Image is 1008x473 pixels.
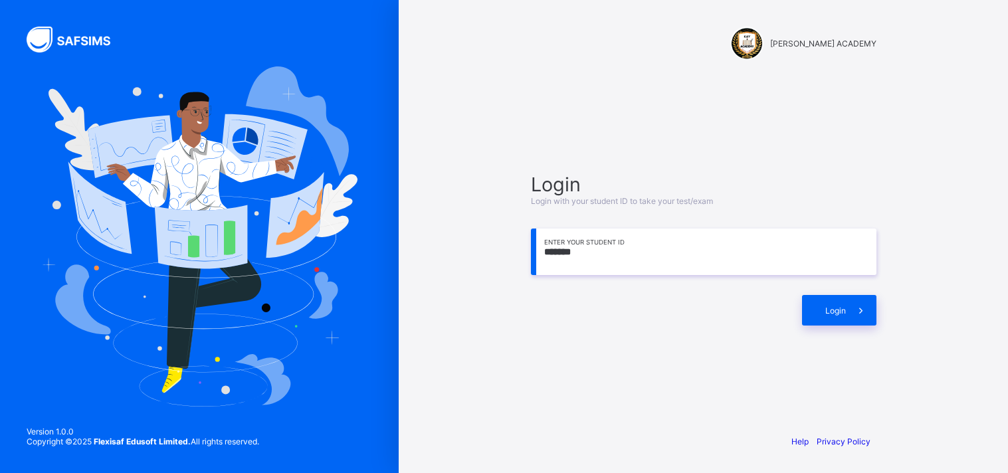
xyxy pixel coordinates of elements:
span: Login with your student ID to take your test/exam [531,196,713,206]
span: Version 1.0.0 [27,426,259,436]
span: Copyright © 2025 All rights reserved. [27,436,259,446]
img: Hero Image [41,66,357,407]
span: Login [531,173,876,196]
a: Help [791,436,809,446]
strong: Flexisaf Edusoft Limited. [94,436,191,446]
span: [PERSON_NAME] ACADEMY [770,39,876,48]
img: SAFSIMS Logo [27,27,126,52]
a: Privacy Policy [817,436,870,446]
span: Login [825,306,846,316]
